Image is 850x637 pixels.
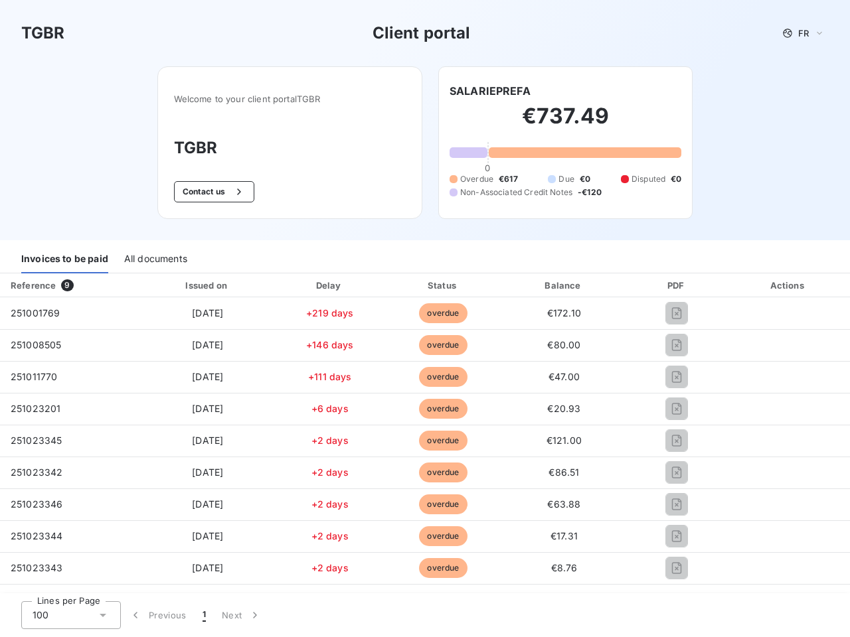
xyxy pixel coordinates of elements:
span: €121.00 [547,435,582,446]
span: 251023346 [11,498,62,510]
span: €63.88 [547,498,580,510]
div: Invoices to be paid [21,246,108,273]
span: +2 days [311,530,349,541]
h3: Client portal [373,21,471,45]
span: overdue [419,494,467,514]
span: €47.00 [549,371,580,382]
button: 1 [195,601,214,629]
span: +2 days [311,498,349,510]
span: overdue [419,431,467,451]
span: 251023342 [11,466,62,478]
span: overdue [419,526,467,546]
span: 1 [203,608,206,622]
span: [DATE] [192,435,223,446]
span: +219 days [306,307,353,318]
span: overdue [419,399,467,419]
span: +2 days [311,562,349,573]
span: [DATE] [192,562,223,573]
span: €172.10 [547,307,581,318]
div: Actions [729,279,847,292]
span: 251023343 [11,562,62,573]
span: 251001769 [11,307,60,318]
h6: SALARIEPREFA [450,83,531,99]
span: overdue [419,367,467,387]
span: €17.31 [551,530,578,541]
span: 251023201 [11,403,60,414]
span: 251008505 [11,339,61,350]
h3: TGBR [174,136,406,160]
span: €86.51 [549,466,579,478]
span: overdue [419,558,467,578]
span: overdue [419,335,467,355]
span: [DATE] [192,530,223,541]
span: Welcome to your client portal TGBR [174,94,406,104]
span: [DATE] [192,498,223,510]
span: €8.76 [551,562,578,573]
div: Balance [504,279,625,292]
span: €0 [580,173,590,185]
span: overdue [419,462,467,482]
span: 100 [33,608,48,622]
span: +146 days [306,339,353,350]
span: €20.93 [547,403,580,414]
span: [DATE] [192,403,223,414]
span: €80.00 [547,339,580,350]
span: [DATE] [192,339,223,350]
div: Status [388,279,498,292]
span: €0 [671,173,681,185]
span: 251011770 [11,371,57,382]
span: [DATE] [192,466,223,478]
span: overdue [419,303,467,323]
span: +6 days [311,403,349,414]
span: +111 days [308,371,351,382]
span: [DATE] [192,371,223,382]
span: 0 [485,163,490,173]
h3: TGBR [21,21,65,45]
span: 251023345 [11,435,62,446]
span: Due [558,173,574,185]
button: Contact us [174,181,254,202]
span: Disputed [632,173,665,185]
span: -€120 [578,186,602,198]
span: €617 [499,173,518,185]
span: Overdue [460,173,493,185]
span: [DATE] [192,307,223,318]
span: +2 days [311,435,349,446]
div: Issued on [143,279,272,292]
span: 9 [61,279,73,291]
div: PDF [630,279,724,292]
span: Non-Associated Credit Notes [460,186,572,198]
span: FR [798,28,809,38]
div: Reference [11,280,56,291]
div: All documents [124,246,187,273]
div: Delay [277,279,382,292]
button: Next [214,601,270,629]
span: 251023344 [11,530,62,541]
h2: €737.49 [450,103,681,143]
span: +2 days [311,466,349,478]
button: Previous [121,601,195,629]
